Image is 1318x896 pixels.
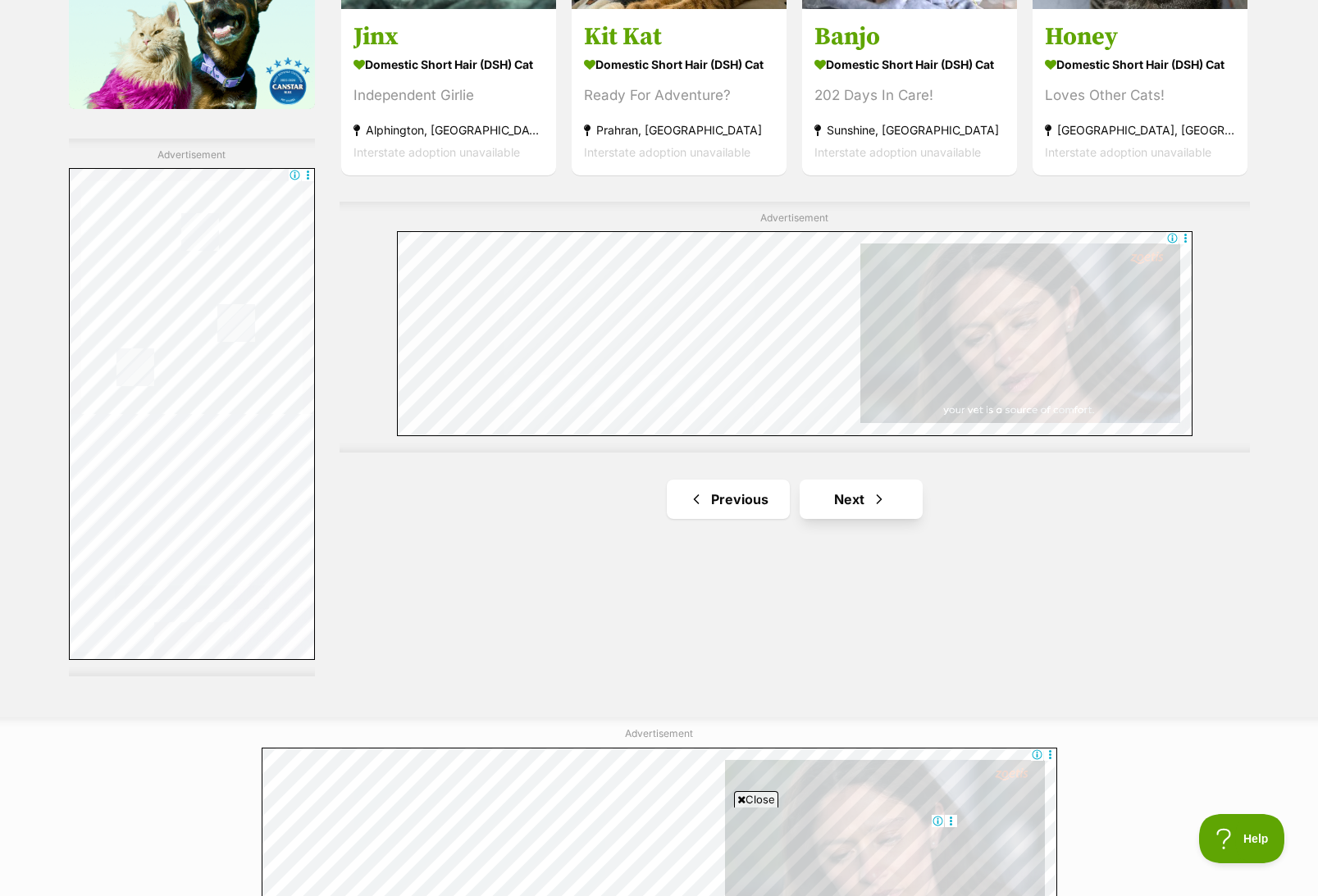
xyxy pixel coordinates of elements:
span: Interstate adoption unavailable [584,145,750,159]
strong: Sunshine, [GEOGRAPHIC_DATA] [814,119,1005,141]
span: Interstate adoption unavailable [1045,145,1211,159]
iframe: Advertisement [69,168,315,660]
strong: Domestic Short Hair (DSH) Cat [814,52,1005,76]
div: Advertisement [69,139,315,677]
nav: Pagination [340,480,1250,519]
div: Advertisement [340,202,1250,453]
strong: Prahran, [GEOGRAPHIC_DATA] [584,119,774,141]
strong: Domestic Short Hair (DSH) Cat [1045,52,1235,76]
span: Interstate adoption unavailable [353,145,520,159]
span: Close [734,791,778,807]
a: Jinx Domestic Short Hair (DSH) Cat Independent Girlie Alphington, [GEOGRAPHIC_DATA] Interstate ad... [341,9,556,175]
a: Kit Kat Domestic Short Hair (DSH) Cat Ready For Adventure? Prahran, [GEOGRAPHIC_DATA] Interstate ... [572,9,787,175]
div: Ready For Adventure? [584,84,774,107]
iframe: Advertisement [361,814,958,888]
strong: Domestic Short Hair (DSH) Cat [353,52,544,76]
a: Honey Domestic Short Hair (DSH) Cat Loves Other Cats! [GEOGRAPHIC_DATA], [GEOGRAPHIC_DATA] Inters... [1033,9,1247,175]
a: Previous page [667,480,790,519]
h3: Kit Kat [584,21,774,52]
h3: Honey [1045,21,1235,52]
a: Banjo Domestic Short Hair (DSH) Cat 202 Days In Care! Sunshine, [GEOGRAPHIC_DATA] Interstate adop... [802,9,1017,175]
h3: Jinx [353,21,544,52]
strong: Alphington, [GEOGRAPHIC_DATA] [353,119,544,141]
strong: [GEOGRAPHIC_DATA], [GEOGRAPHIC_DATA] [1045,119,1235,141]
div: Independent Girlie [353,84,544,107]
iframe: Help Scout Beacon - Open [1199,814,1285,863]
strong: Domestic Short Hair (DSH) Cat [584,52,774,76]
h3: Banjo [814,21,1005,52]
div: 202 Days In Care! [814,84,1005,107]
iframe: Advertisement [397,231,1193,436]
span: Interstate adoption unavailable [814,145,981,159]
a: Next page [800,480,923,519]
div: Loves Other Cats! [1045,84,1235,107]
